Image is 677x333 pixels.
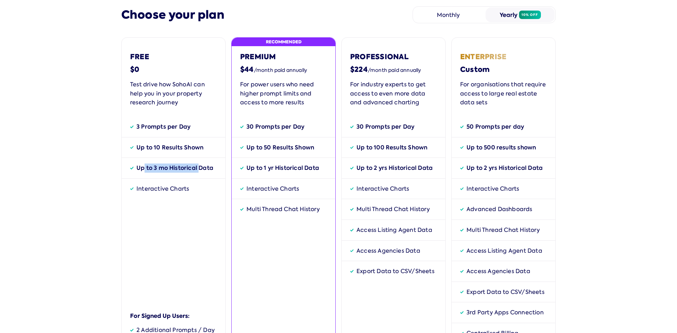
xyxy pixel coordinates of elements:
div: 50 Prompts per day [466,122,524,131]
img: Tick Icon [460,308,464,317]
div: Up to 10 Results Shown [136,143,203,152]
div: Access Listing Agent Data [356,226,432,235]
div: Advanced Dashboards [466,205,532,214]
div: Recommended [232,38,335,46]
img: Tick Icon [460,143,464,152]
div: Up to 2 yrs Historical Data [356,164,433,173]
div: Export Data to CSV/Sheets [466,288,544,297]
img: Tick Icon [460,246,464,255]
img: Tick Icon [240,122,244,131]
div: 30 Prompts per Day [246,122,304,131]
div: $224 [350,64,437,74]
div: Up to 1 yr Historical Data [246,164,319,173]
img: Tick Icon [350,267,354,276]
div: Up to 500 results shown [466,143,536,152]
div: 3 Prompts per Day [136,122,190,131]
div: Choose your plan [121,7,224,23]
div: Interactive Charts [356,184,409,193]
div: $0 [130,64,217,74]
div: Access Agencies Data [356,246,420,255]
div: Interactive Charts [246,184,299,193]
div: Monthly [414,7,483,22]
img: Tick Icon [130,184,134,193]
div: $44 [240,64,327,74]
img: Tick Icon [350,205,354,214]
span: /month paid annually [254,67,307,73]
div: For industry experts to get access to even more data and advanced charting [350,80,437,108]
img: Tick Icon [240,184,244,193]
div: For organisations that require access to large real estate data sets [460,80,547,108]
div: Up to 50 Results Shown [246,143,314,152]
div: 30 Prompts per Day [356,122,414,131]
img: Tick Icon [460,267,464,276]
img: Tick Icon [240,205,244,214]
div: Free [130,52,217,62]
img: Tick Icon [460,288,464,297]
img: Tick Icon [350,164,354,173]
div: Yearly [486,7,555,22]
div: Interactive Charts [466,184,519,193]
img: Tick Icon [460,164,464,173]
div: For Signed Up Users: [130,312,217,320]
div: Export Data to CSV/Sheets [356,267,434,276]
div: 3rd Party Apps Connection [466,308,544,317]
div: Test drive how SohoAI can help you in your property research journey [130,80,217,108]
img: Tick Icon [460,122,464,131]
img: Tick Icon [350,122,354,131]
div: Multi Thread Chat History [246,205,320,214]
span: 10% off [519,11,541,19]
img: Tick Icon [240,164,244,173]
div: Premium [240,52,327,62]
div: Multi Thread Chat History [466,226,540,235]
img: Tick Icon [350,226,354,235]
div: For power users who need higher prompt limits and access to more results [240,80,327,108]
img: Tick Icon [130,143,134,152]
img: Tick Icon [460,184,464,193]
div: Access Agencies Data [466,267,530,276]
div: Enterprise [460,52,547,62]
div: Access Listing Agent Data [466,246,542,255]
img: Tick Icon [130,164,134,173]
img: Tick Icon [350,143,354,152]
img: Tick Icon [350,184,354,193]
div: Up to 100 Results Shown [356,143,427,152]
div: Interactive Charts [136,184,189,193]
div: Professional [350,52,437,62]
img: Tick Icon [240,143,244,152]
div: Up to 3 mo Historical Data [136,164,213,173]
img: Tick Icon [460,226,464,235]
div: Up to 2 yrs Historical Data [466,164,543,173]
img: Tick Icon [350,246,354,255]
img: Tick Icon [460,205,464,214]
span: /month paid annually [368,67,421,73]
div: Custom [460,64,547,74]
img: Tick Icon [130,122,134,131]
div: Multi Thread Chat History [356,205,430,214]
